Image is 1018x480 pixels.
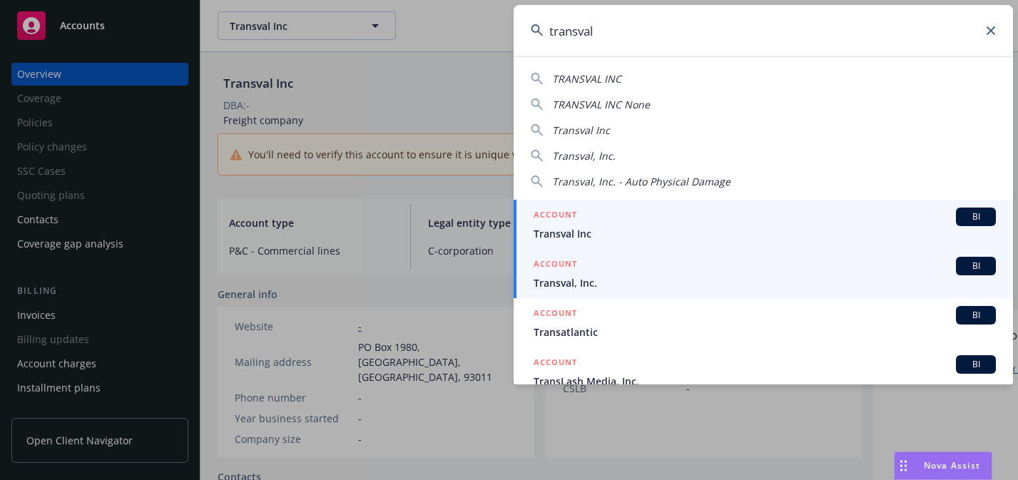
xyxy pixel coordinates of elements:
span: Transval Inc [552,123,610,137]
h5: ACCOUNT [534,257,577,274]
span: BI [962,210,990,223]
a: ACCOUNTBITransval, Inc. [514,249,1013,298]
span: BI [962,309,990,322]
span: Transval Inc [534,226,996,241]
span: Transval, Inc. - Auto Physical Damage [552,175,731,188]
input: Search... [514,5,1013,56]
button: Nova Assist [894,451,992,480]
a: ACCOUNTBITransatlantic [514,298,1013,347]
h5: ACCOUNT [534,306,577,323]
span: Transval, Inc. [534,275,996,290]
span: BI [962,260,990,272]
span: Nova Assist [924,459,980,471]
a: ACCOUNTBITransLash Media, Inc. [514,347,1013,397]
span: TransLash Media, Inc. [534,374,996,389]
a: ACCOUNTBITransval Inc [514,200,1013,249]
span: Transatlantic [534,325,996,339]
h5: ACCOUNT [534,208,577,225]
h5: ACCOUNT [534,355,577,372]
span: TRANSVAL INC [552,72,621,86]
span: Transval, Inc. [552,149,616,163]
span: TRANSVAL INC None [552,98,650,111]
span: BI [962,358,990,371]
div: Drag to move [895,452,912,479]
